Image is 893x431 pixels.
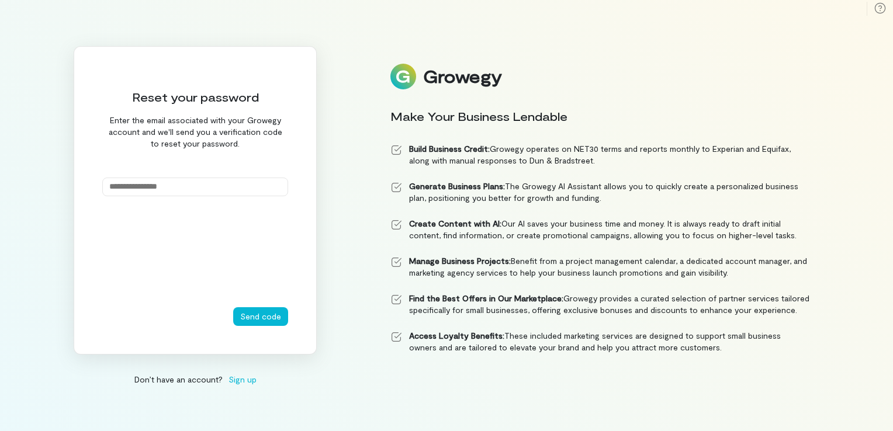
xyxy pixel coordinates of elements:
div: Don’t have an account? [74,373,317,385]
div: Reset your password [102,89,288,105]
strong: Manage Business Projects: [409,256,511,266]
li: Growegy operates on NET30 terms and reports monthly to Experian and Equifax, along with manual re... [390,143,810,166]
div: Make Your Business Lendable [390,108,810,124]
strong: Build Business Credit: [409,144,490,154]
li: Growegy provides a curated selection of partner services tailored specifically for small business... [390,293,810,316]
span: Sign up [229,373,257,385]
strong: Generate Business Plans: [409,181,505,191]
li: The Growegy AI Assistant allows you to quickly create a personalized business plan, positioning y... [390,180,810,204]
button: Send code [233,307,288,326]
li: These included marketing services are designed to support small business owners and are tailored ... [390,330,810,353]
strong: Access Loyalty Benefits: [409,331,504,340]
img: Logo [390,64,416,89]
div: Enter the email associated with your Growegy account and we'll send you a verification code to re... [102,114,288,150]
strong: Find the Best Offers in Our Marketplace: [409,293,563,303]
li: Benefit from a project management calendar, a dedicated account manager, and marketing agency ser... [390,255,810,279]
div: Growegy [423,67,501,86]
li: Our AI saves your business time and money. It is always ready to draft initial content, find info... [390,218,810,241]
strong: Create Content with AI: [409,218,501,228]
